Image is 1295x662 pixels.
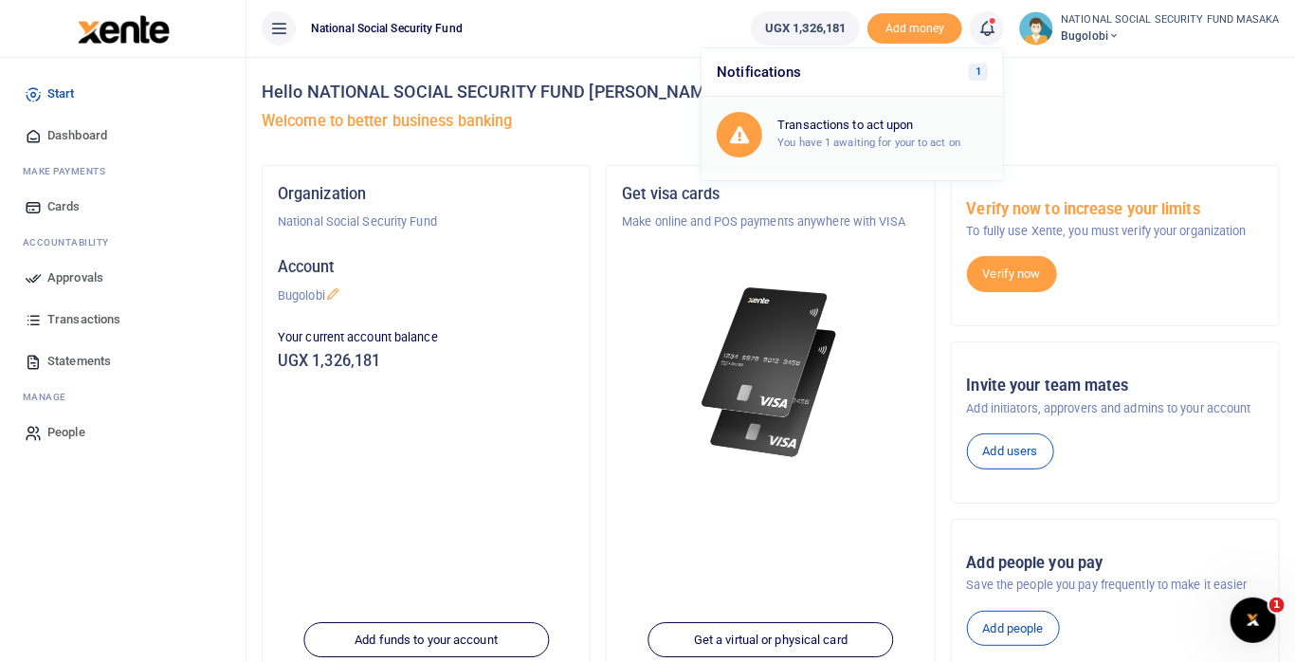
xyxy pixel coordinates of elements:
[278,258,575,277] h5: Account
[702,97,1003,173] a: Transactions to act upon You have 1 awaiting for your to act on
[751,11,860,46] a: UGX 1,326,181
[967,611,1060,647] a: Add people
[47,352,111,371] span: Statements
[262,112,1280,131] h5: Welcome to better business banking
[15,115,230,156] a: Dashboard
[303,20,470,37] span: National Social Security Fund
[278,212,575,231] p: National Social Security Fund
[32,166,106,176] span: ake Payments
[622,185,919,204] h5: Get visa cards
[47,126,107,145] span: Dashboard
[47,268,103,287] span: Approvals
[15,186,230,228] a: Cards
[867,20,962,34] a: Add money
[1231,598,1276,643] iframe: Intercom live chat
[278,328,575,347] p: Your current account balance
[15,412,230,453] a: People
[278,352,575,371] h5: UGX 1,326,181
[15,257,230,299] a: Approvals
[78,15,170,44] img: logo-large
[697,277,846,468] img: xente-_physical_cards.png
[967,377,1264,395] h5: Invite your team mates
[967,433,1054,469] a: Add users
[15,73,230,115] a: Start
[262,82,1280,102] h4: Hello NATIONAL SOCIAL SECURITY FUND [PERSON_NAME]
[15,299,230,340] a: Transactions
[647,622,893,658] a: Get a virtual or physical card
[303,622,549,658] a: Add funds to your account
[743,11,867,46] li: Wallet ballance
[47,310,120,329] span: Transactions
[969,64,989,81] span: 1
[777,118,988,133] h6: Transactions to act upon
[622,212,919,231] p: Make online and POS payments anywhere with VISA
[47,84,75,103] span: Start
[47,423,85,442] span: People
[278,185,575,204] h5: Organization
[37,237,109,248] span: countability
[867,13,962,45] span: Add money
[967,222,1264,241] p: To fully use Xente, you must verify your organization
[702,48,1003,97] h6: Notifications
[1269,598,1285,613] span: 1
[76,21,170,35] a: logo-small logo-large logo-large
[47,197,81,216] span: Cards
[967,399,1264,418] p: Add initiators, approvers and admins to your account
[777,136,960,149] small: You have 1 awaiting for your to act on
[867,13,962,45] li: Toup your wallet
[15,340,230,382] a: Statements
[967,256,1057,292] a: Verify now
[278,286,575,305] p: Bugolobi
[967,576,1264,595] p: Save the people you pay frequently to make it easier
[1061,28,1280,45] span: Bugolobi
[15,156,230,186] li: M
[15,228,230,257] li: Ac
[1019,11,1280,46] a: profile-user NATIONAL SOCIAL SECURITY FUND MASAKA Bugolobi
[765,19,846,38] span: UGX 1,326,181
[1019,11,1053,46] img: profile-user
[32,392,67,402] span: anage
[967,200,1264,219] h5: Verify now to increase your limits
[15,382,230,412] li: M
[1061,12,1280,28] small: NATIONAL SOCIAL SECURITY FUND MASAKA
[967,554,1264,573] h5: Add people you pay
